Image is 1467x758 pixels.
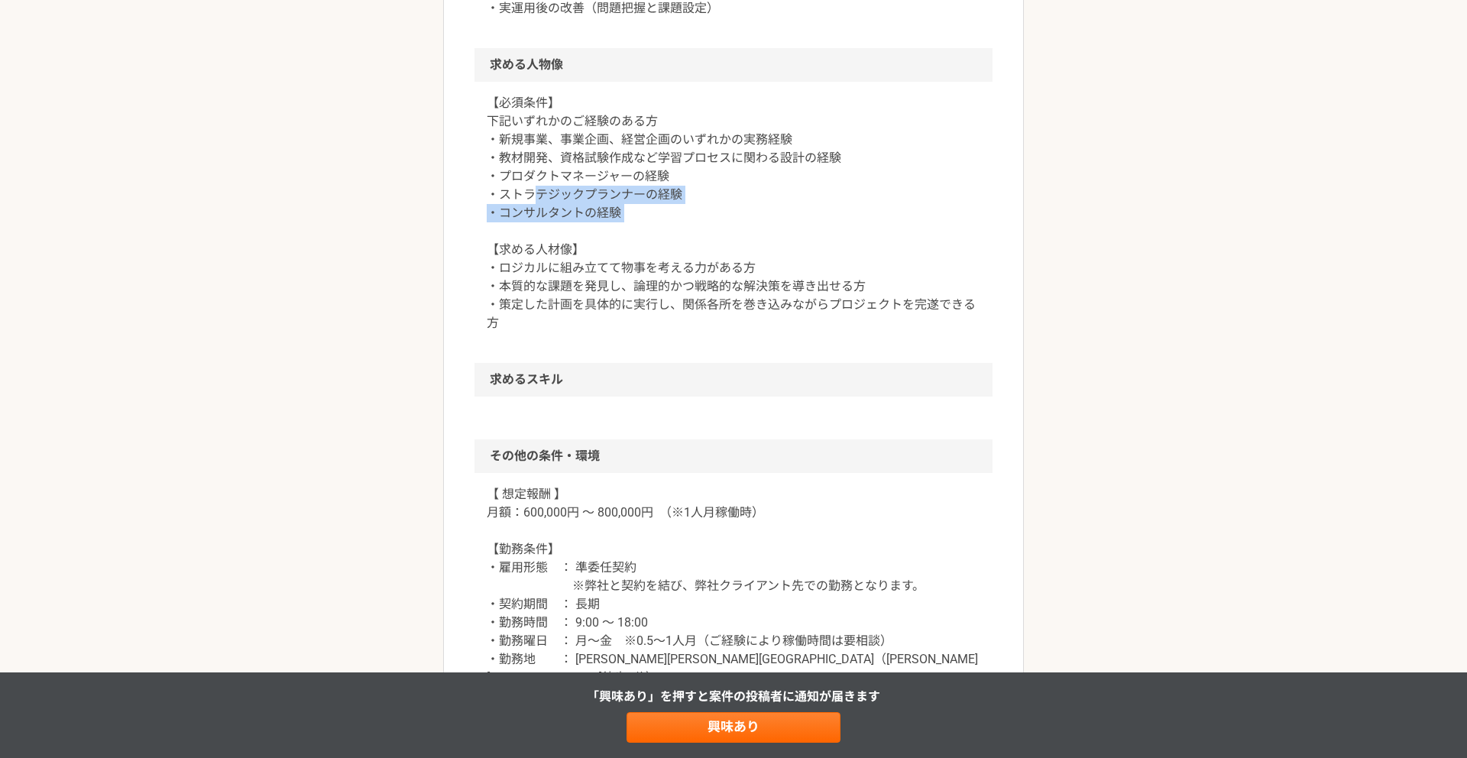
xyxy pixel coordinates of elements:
h2: その他の条件・環境 [474,439,993,473]
h2: 求める人物像 [474,48,993,82]
p: 「興味あり」を押すと 案件の投稿者に通知が届きます [587,688,880,706]
p: 【必須条件】 下記いずれかのご経験のある方 ・新規事業、事業企画、経営企画のいずれかの実務経験 ・教材開発、資格試験作成など学習プロセスに関わる設計の経験 ・プロダクトマネージャーの経験 ・スト... [487,94,980,332]
a: 興味あり [627,712,840,743]
h2: 求めるスキル [474,363,993,397]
